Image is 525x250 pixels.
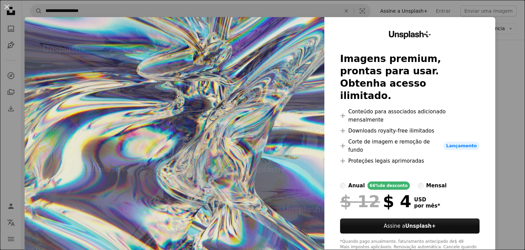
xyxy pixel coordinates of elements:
[340,108,480,124] li: Conteúdo para associados adicionado mensalmente
[426,182,447,190] div: mensal
[367,182,409,190] div: 66% de desconto
[405,223,436,229] strong: Unsplash+
[340,53,480,102] h2: Imagens premium, prontas para usar. Obtenha acesso ilimitado.
[414,203,440,209] span: por mês *
[340,192,380,210] span: $ 12
[340,157,480,165] li: Proteções legais aprimoradas
[414,197,440,203] span: USD
[340,218,480,234] button: Assine aUnsplash+
[340,127,480,135] li: Downloads royalty-free ilimitados
[443,142,480,150] span: Lançamento
[340,138,480,154] li: Corte de imagem e remoção de fundo
[340,192,411,210] div: $ 4
[418,183,423,188] input: mensal
[340,183,346,188] input: anual66%de desconto
[348,182,365,190] div: anual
